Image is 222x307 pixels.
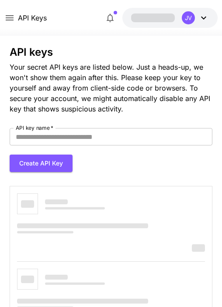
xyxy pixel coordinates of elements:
label: API key name [16,124,53,132]
nav: breadcrumb [18,13,47,23]
p: Your secret API keys are listed below. Just a heads-up, we won't show them again after this. Plea... [10,62,212,114]
div: JV [182,11,195,24]
a: API Keys [18,13,47,23]
button: JV [122,8,218,28]
h3: API keys [10,46,212,58]
button: Create API Key [10,155,73,172]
